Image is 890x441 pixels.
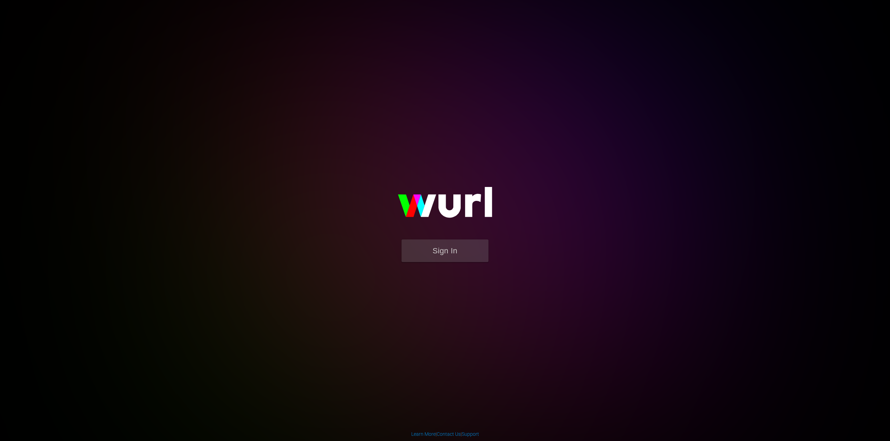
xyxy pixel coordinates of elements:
a: Contact Us [437,431,461,437]
button: Sign In [402,239,488,262]
img: wurl-logo-on-black-223613ac3d8ba8fe6dc639794a292ebdb59501304c7dfd60c99c58986ef67473.svg [375,172,515,239]
a: Support [462,431,479,437]
div: | | [411,431,479,438]
a: Learn More [411,431,436,437]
